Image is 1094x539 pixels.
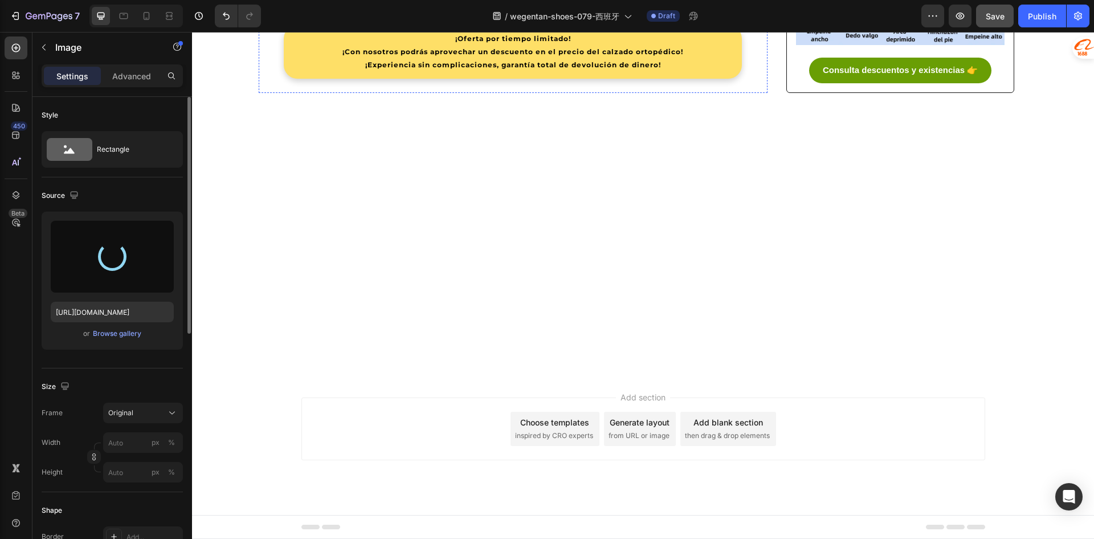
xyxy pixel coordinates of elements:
div: Shape [42,505,62,516]
div: Choose templates [328,384,397,396]
button: Save [976,5,1014,27]
a: Consulta descuentos y existencias 👉 [617,26,799,51]
input: https://example.com/image.jpg [51,302,174,322]
p: Image [55,40,152,54]
span: Draft [658,11,675,21]
button: Publish [1018,5,1066,27]
input: px% [103,462,183,483]
div: % [168,467,175,477]
label: Width [42,437,60,448]
label: Height [42,467,63,477]
label: Frame [42,408,63,418]
div: Undo/Redo [215,5,261,27]
div: Publish [1028,10,1056,22]
button: 7 [5,5,85,27]
span: inspired by CRO experts [323,399,401,409]
div: Open Intercom Messenger [1055,483,1083,510]
span: Original [108,408,133,418]
div: px [152,467,160,477]
button: Original [103,403,183,423]
p: Settings [56,70,88,82]
strong: ¡Experiencia sin complicaciones, garantía total de devolución de dinero! [173,29,469,37]
div: Size [42,379,72,395]
button: Browse gallery [92,328,142,339]
span: from URL or image [417,399,477,409]
div: Rectangle [97,136,166,163]
div: Generate layout [418,384,477,396]
button: % [149,436,162,449]
strong: ¡Con nosotros podrás aprovechar un descuento en el precio del calzado ortopédico! [150,15,491,24]
span: wegentan-shoes-079-西班牙 [510,10,619,22]
div: 450 [11,121,27,131]
div: Style [42,110,58,120]
span: / [505,10,508,22]
strong: ¡Oferta por tiempo limitado! [263,2,379,11]
span: or [83,327,90,341]
div: Browse gallery [93,329,141,339]
input: px% [103,432,183,453]
div: Beta [9,209,27,218]
p: Advanced [112,70,151,82]
strong: Consulta descuentos y existencias 👉 [631,33,786,43]
span: then drag & drop elements [493,399,578,409]
span: Save [986,11,1005,21]
iframe: Design area [192,32,1094,539]
span: Add section [424,359,478,371]
p: 7 [75,9,80,23]
button: % [149,465,162,479]
div: % [168,437,175,448]
div: px [152,437,160,448]
button: px [165,465,178,479]
button: px [165,436,178,449]
div: Source [42,188,81,204]
div: Add blank section [501,384,571,396]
